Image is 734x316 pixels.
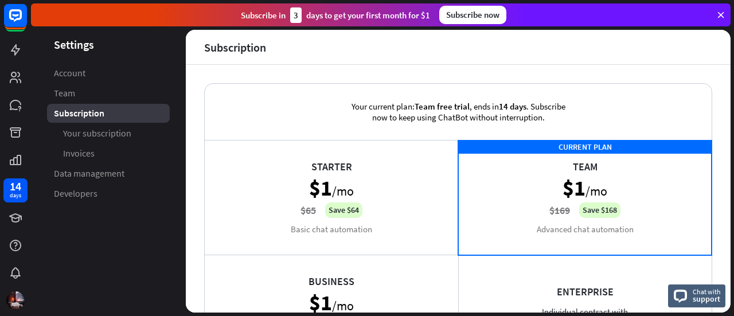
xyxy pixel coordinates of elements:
[335,84,581,140] div: Your current plan: , ends in . Subscribe now to keep using ChatBot without interruption.
[47,64,170,83] a: Account
[47,164,170,183] a: Data management
[693,294,721,304] span: support
[47,144,170,163] a: Invoices
[10,181,21,192] div: 14
[415,101,470,112] span: Team free trial
[9,5,44,39] button: Open LiveChat chat widget
[693,286,721,297] span: Chat with
[47,124,170,143] a: Your subscription
[47,184,170,203] a: Developers
[439,6,506,24] div: Subscribe now
[54,107,104,119] span: Subscription
[290,7,302,23] div: 3
[63,127,131,139] span: Your subscription
[10,192,21,200] div: days
[204,41,266,54] div: Subscription
[241,7,430,23] div: Subscribe in days to get your first month for $1
[54,67,85,79] span: Account
[47,84,170,103] a: Team
[54,167,124,180] span: Data management
[31,37,186,52] header: Settings
[3,178,28,202] a: 14 days
[54,188,97,200] span: Developers
[63,147,95,159] span: Invoices
[499,101,526,112] span: 14 days
[54,87,75,99] span: Team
